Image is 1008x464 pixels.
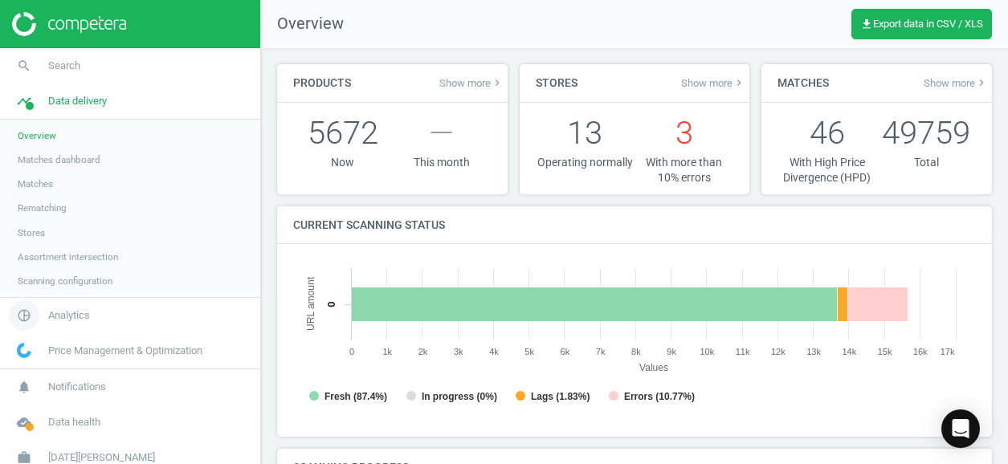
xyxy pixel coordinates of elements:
[18,177,53,190] span: Matches
[777,111,876,155] p: 46
[418,347,428,356] text: 2k
[531,391,590,402] tspan: Lags (1.83%)
[9,300,39,331] i: pie_chart_outlined
[18,226,45,239] span: Stores
[806,347,821,356] text: 13k
[639,362,668,373] tspan: Values
[18,201,67,214] span: Rematching
[771,347,786,356] text: 12k
[941,409,980,448] div: Open Intercom Messenger
[851,9,992,39] button: get_appExport data in CSV / XLS
[9,407,39,438] i: cloud_done
[877,111,976,155] p: 49759
[325,302,337,307] text: 0
[631,347,641,356] text: 8k
[293,155,392,170] p: Now
[536,111,635,155] p: 13
[924,76,988,89] span: Show more
[454,347,463,356] text: 3k
[48,415,100,429] span: Data health
[624,391,695,402] tspan: Errors (10.77%)
[439,76,504,89] span: Show more
[561,347,570,356] text: 6k
[489,347,499,356] text: 4k
[924,76,988,89] a: Show morekeyboard_arrow_right
[293,111,392,155] p: 5672
[48,344,202,358] span: Price Management & Optimization
[635,111,733,155] p: 3
[777,155,876,186] p: With High Price Divergence (HPD)
[382,347,392,356] text: 1k
[596,347,606,356] text: 7k
[324,391,387,402] tspan: Fresh (87.4%)
[349,347,354,356] text: 0
[48,94,107,108] span: Data delivery
[429,114,454,152] span: —
[491,76,504,89] i: keyboard_arrow_right
[12,12,126,36] img: ajHJNr6hYgQAAAAASUVORK5CYII=
[681,76,745,89] a: Show morekeyboard_arrow_right
[277,206,461,244] h4: Current scanning status
[941,347,955,356] text: 17k
[842,347,856,356] text: 14k
[536,155,635,170] p: Operating normally
[635,155,733,186] p: With more than 10% errors
[305,277,316,332] tspan: URL amount
[48,308,90,323] span: Analytics
[48,59,80,73] span: Search
[9,86,39,116] i: timeline
[736,347,750,356] text: 11k
[681,76,745,89] span: Show more
[700,347,714,356] text: 10k
[18,275,112,287] span: Scanning configuration
[9,51,39,81] i: search
[18,129,56,142] span: Overview
[733,76,745,89] i: keyboard_arrow_right
[439,76,504,89] a: Show morekeyboard_arrow_right
[913,347,928,356] text: 16k
[17,343,31,358] img: wGWNvw8QSZomAAAAABJRU5ErkJggg==
[877,155,976,170] p: Total
[761,64,845,102] h4: Matches
[18,153,100,166] span: Matches dashboard
[261,13,344,35] span: Overview
[9,372,39,402] i: notifications
[975,76,988,89] i: keyboard_arrow_right
[860,18,873,31] i: get_app
[524,347,534,356] text: 5k
[48,380,106,394] span: Notifications
[520,64,594,102] h4: Stores
[878,347,892,356] text: 15k
[667,347,676,356] text: 9k
[392,155,491,170] p: This month
[277,64,367,102] h4: Products
[860,18,983,31] span: Export data in CSV / XLS
[422,391,497,402] tspan: In progress (0%)
[18,250,118,263] span: Assortment intersection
